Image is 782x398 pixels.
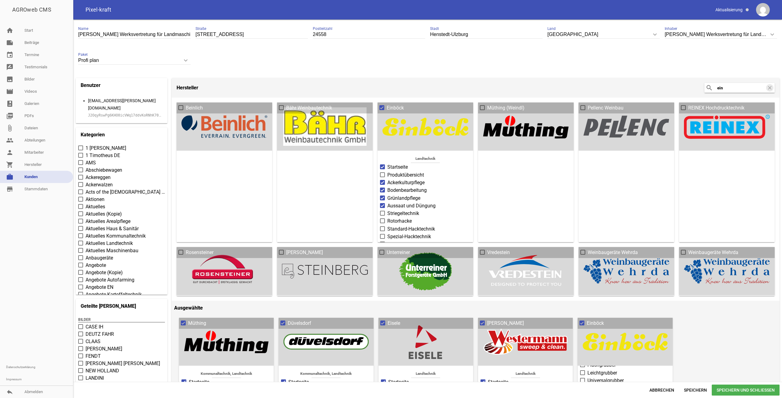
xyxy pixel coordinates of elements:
[717,84,766,91] input: Suchen
[688,249,738,256] span: Weinbaugeräte Wehrda
[78,331,165,338] label: DEUTZ FAHR
[78,247,165,254] label: Aktuelles Maschinenbau
[78,188,165,196] label: Acts of the Apostles EN
[78,338,165,345] label: CLAAS
[650,30,660,39] i: keyboard_arrow_down
[78,291,165,298] label: Angebote Kartoffeltechnik
[86,331,114,338] span: DEUTZ FAHR
[193,370,260,378] span: Kommunaltechnik, Landtechnik
[6,185,13,193] i: store_mall_directory
[6,27,13,34] i: home
[706,84,713,91] i: search
[392,370,459,378] span: Landtechnik
[387,179,425,186] span: Ackerkulturpflege
[86,218,130,225] span: Aktuelles Arealpflege
[387,233,431,240] span: Spezial-Hacktechnik
[487,104,524,112] span: Müthing (Weindl)
[78,152,165,159] label: 1 Timotheus DE
[492,370,559,378] span: Landtechnik
[86,203,105,210] span: Aktuelles
[78,318,165,322] h5: Bilder
[81,301,136,311] h4: Geteilte [PERSON_NAME]
[78,203,165,210] label: Aktuelles
[78,353,165,360] label: FENDT
[78,262,165,269] label: Angebote
[712,385,780,396] span: Speichern und Schließen
[488,378,508,386] span: Startseite
[78,232,165,240] label: Aktuelles Kommunaltechnik
[86,210,122,218] span: Aktuelles (Kopie)
[388,378,409,386] span: Startseite
[78,360,165,367] label: MASSEY FERGUSON
[81,130,105,140] h4: Kategorien
[186,249,214,256] span: Rosensteiner
[288,320,311,327] span: Düvelsdorf
[189,378,209,386] span: Startseite
[6,124,13,132] i: attach_file
[6,63,13,71] i: rate_review
[86,167,122,174] span: Abschiebewagen
[292,370,360,378] span: Kommunaltechnik, Landtechnik
[86,232,146,240] span: Aktuelles Kommunaltechnik
[78,254,165,262] label: Anbaugeräte
[86,159,96,167] span: AMS
[78,196,165,203] label: Aktionen
[78,210,165,218] label: Aktuelles (Kopie)
[86,338,100,345] span: CLAAS
[78,159,165,167] label: AMS
[86,375,104,382] span: LANDINI
[188,320,206,327] span: Müthing
[6,51,13,59] i: event
[766,84,773,91] i: clear
[78,181,165,188] label: Ackerwalzen
[387,187,427,194] span: Bodenbearbeitung
[86,367,119,375] span: NEW HOLLAND
[78,240,165,247] label: Aktuelles Landtechnik
[86,240,133,247] span: Aktuelles Landtechnik
[487,320,524,327] span: [PERSON_NAME]
[78,367,165,375] label: NEW HOLLAND
[679,385,712,396] span: Speichern
[86,145,126,152] span: 1 [PERSON_NAME]
[86,225,139,232] span: Aktuelles Haus & Sanitär
[286,249,323,256] span: [PERSON_NAME]
[78,375,165,382] label: LANDINI
[86,181,113,188] span: Ackerwalzen
[588,104,623,112] span: Pellenc Weinbau
[78,167,165,174] label: Abschiebewagen
[86,382,118,389] span: LAMBORGHINI
[6,100,13,107] i: photo_album
[387,104,404,112] span: Einböck
[78,276,165,284] label: Angebote Autofarming
[177,83,198,93] h4: Hersteller
[86,152,120,159] span: 1 Timotheus DE
[86,247,138,254] span: Aktuelles Maschinenbau
[186,104,203,112] span: Beinlich
[391,155,459,163] span: Landtechnik
[587,320,604,327] span: Einböck
[88,97,163,112] div: [EMAIL_ADDRESS][PERSON_NAME][DOMAIN_NAME]
[645,385,679,396] span: Abbrechen
[78,174,165,181] label: Ackereggen
[86,284,113,291] span: Angebote EN
[6,88,13,95] i: movie
[86,254,113,262] span: Anbaugeräte
[288,378,309,386] span: Startseite
[86,174,111,181] span: Ackereggen
[78,284,165,291] label: Angebote EN
[78,269,165,276] label: Angebote (Kopie)
[387,225,435,233] span: Standard-Hacktechnik
[6,173,13,181] i: work
[588,249,638,256] span: Weinbaugeräte Wehrda
[78,323,165,331] label: CASE IH
[6,76,13,83] i: image
[587,369,617,377] span: Leichtgrubber
[86,323,103,331] span: CASE IH
[81,81,100,90] h4: Benutzer
[767,30,777,39] i: keyboard_arrow_down
[6,161,13,168] i: shopping_cart
[78,218,165,225] label: Aktuelles Arealpflege
[88,112,163,119] small: Zum kopieren Klicken
[387,249,410,256] span: Unterreiner
[78,382,165,389] label: LAMBORGHINI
